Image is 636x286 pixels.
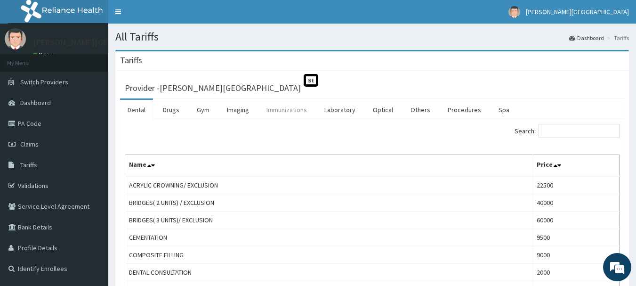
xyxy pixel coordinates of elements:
img: User Image [508,6,520,18]
span: Claims [20,140,39,148]
h1: All Tariffs [115,31,629,43]
span: Dashboard [20,98,51,107]
a: Drugs [155,100,187,120]
li: Tariffs [605,34,629,42]
span: We're online! [55,84,130,179]
div: Minimize live chat window [154,5,177,27]
label: Search: [515,124,620,138]
td: 9500 [533,229,620,246]
td: 40000 [533,194,620,212]
td: 9000 [533,246,620,264]
img: User Image [5,28,26,49]
th: Price [533,155,620,177]
td: CEMENTATION [125,229,533,246]
a: Dashboard [569,34,604,42]
td: 22500 [533,176,620,194]
a: Laboratory [317,100,363,120]
div: Chat with us now [49,53,158,65]
td: 60000 [533,212,620,229]
a: Immunizations [259,100,314,120]
a: Procedures [440,100,489,120]
a: Online [33,51,56,58]
a: Spa [491,100,517,120]
input: Search: [539,124,620,138]
span: Tariffs [20,161,37,169]
td: BRIDGES( 3 UNITS)/ EXCLUSION [125,212,533,229]
a: Gym [189,100,217,120]
span: St [304,74,318,87]
td: DENTAL CONSULTATION [125,264,533,281]
p: [PERSON_NAME][GEOGRAPHIC_DATA] [33,38,172,47]
a: Dental [120,100,153,120]
h3: Provider - [PERSON_NAME][GEOGRAPHIC_DATA] [125,84,301,92]
img: d_794563401_company_1708531726252_794563401 [17,47,38,71]
td: 2000 [533,264,620,281]
th: Name [125,155,533,177]
td: BRIDGES( 2 UNITS) / EXCLUSION [125,194,533,212]
textarea: Type your message and hit 'Enter' [5,188,179,221]
span: Switch Providers [20,78,68,86]
td: COMPOSITE FILLING [125,246,533,264]
h3: Tariffs [120,56,142,65]
td: ACRYLIC CROWNING/ EXCLUSION [125,176,533,194]
a: Imaging [219,100,257,120]
a: Others [403,100,438,120]
a: Optical [365,100,401,120]
span: [PERSON_NAME][GEOGRAPHIC_DATA] [526,8,629,16]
